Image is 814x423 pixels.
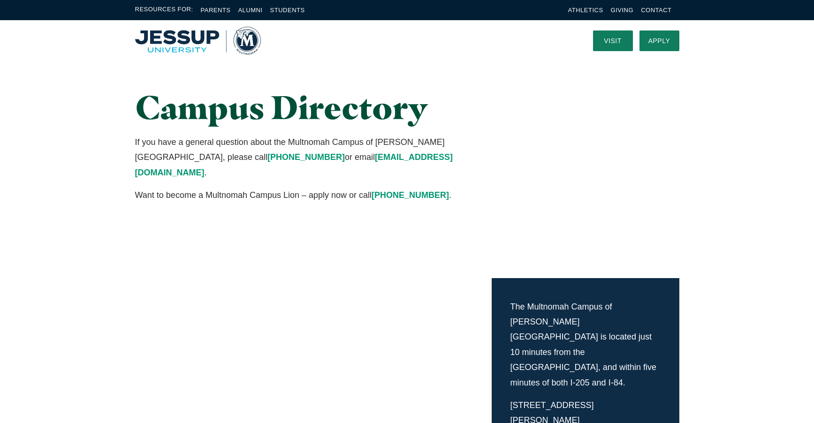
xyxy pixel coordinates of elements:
[270,7,305,14] a: Students
[611,7,634,14] a: Giving
[135,135,492,180] p: If you have a general question about the Multnomah Campus of [PERSON_NAME][GEOGRAPHIC_DATA], plea...
[135,27,261,55] a: Home
[201,7,231,14] a: Parents
[372,190,449,200] a: [PHONE_NUMBER]
[510,299,661,390] p: The Multnomah Campus of [PERSON_NAME][GEOGRAPHIC_DATA] is located just 10 minutes from the [GEOGR...
[238,7,262,14] a: Alumni
[135,27,261,55] img: Multnomah University Logo
[135,89,492,125] h1: Campus Directory
[135,188,492,203] p: Want to become a Multnomah Campus Lion – apply now or call .
[568,7,603,14] a: Athletics
[639,30,679,51] a: Apply
[135,152,453,177] a: [EMAIL_ADDRESS][DOMAIN_NAME]
[593,30,633,51] a: Visit
[135,5,193,15] span: Resources For:
[641,7,671,14] a: Contact
[267,152,345,162] a: [PHONE_NUMBER]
